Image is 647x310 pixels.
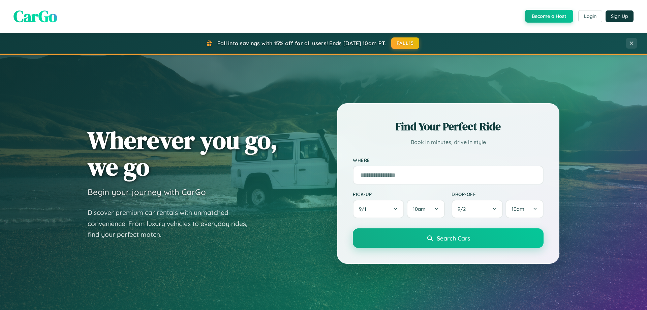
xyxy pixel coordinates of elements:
[353,119,544,134] h2: Find Your Perfect Ride
[88,207,256,240] p: Discover premium car rentals with unmatched convenience. From luxury vehicles to everyday rides, ...
[217,40,386,47] span: Fall into savings with 15% off for all users! Ends [DATE] 10am PT.
[452,200,503,218] button: 9/2
[359,206,370,212] span: 9 / 1
[13,5,57,27] span: CarGo
[353,157,544,163] label: Where
[437,234,470,242] span: Search Cars
[458,206,469,212] span: 9 / 2
[505,200,544,218] button: 10am
[407,200,445,218] button: 10am
[525,10,573,23] button: Become a Host
[578,10,602,22] button: Login
[88,127,278,180] h1: Wherever you go, we go
[413,206,426,212] span: 10am
[606,10,634,22] button: Sign Up
[452,191,544,197] label: Drop-off
[353,228,544,248] button: Search Cars
[353,200,404,218] button: 9/1
[353,137,544,147] p: Book in minutes, drive in style
[88,187,206,197] h3: Begin your journey with CarGo
[391,37,420,49] button: FALL15
[353,191,445,197] label: Pick-up
[512,206,524,212] span: 10am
